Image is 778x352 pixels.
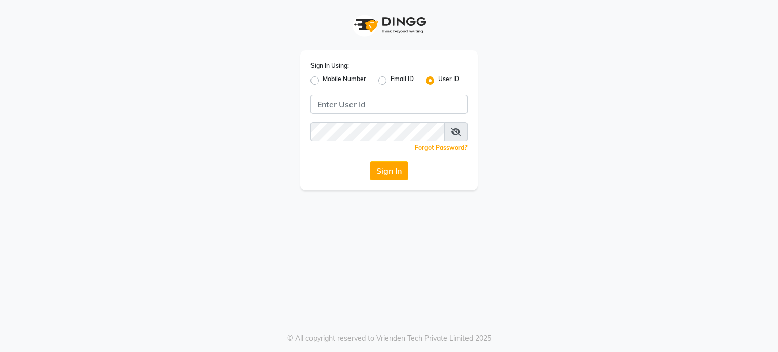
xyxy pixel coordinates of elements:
[370,161,408,180] button: Sign In
[391,74,414,87] label: Email ID
[348,10,430,40] img: logo1.svg
[415,144,468,151] a: Forgot Password?
[438,74,459,87] label: User ID
[310,122,445,141] input: Username
[310,61,349,70] label: Sign In Using:
[323,74,366,87] label: Mobile Number
[310,95,468,114] input: Username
